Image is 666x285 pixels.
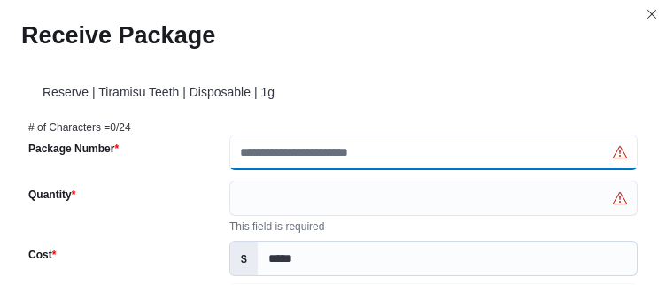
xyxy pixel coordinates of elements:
h1: Receive Package [21,21,215,50]
button: Closes this modal window [641,4,662,25]
label: $ [230,242,258,275]
label: Quantity [28,188,75,202]
label: Package Number [28,142,119,156]
div: Reserve | Tiramisu Teeth | Disposable | 1g [21,64,645,113]
div: This field is required [229,216,638,234]
label: Cost [28,248,56,262]
p: # of Characters = 0 /24 [28,120,638,135]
